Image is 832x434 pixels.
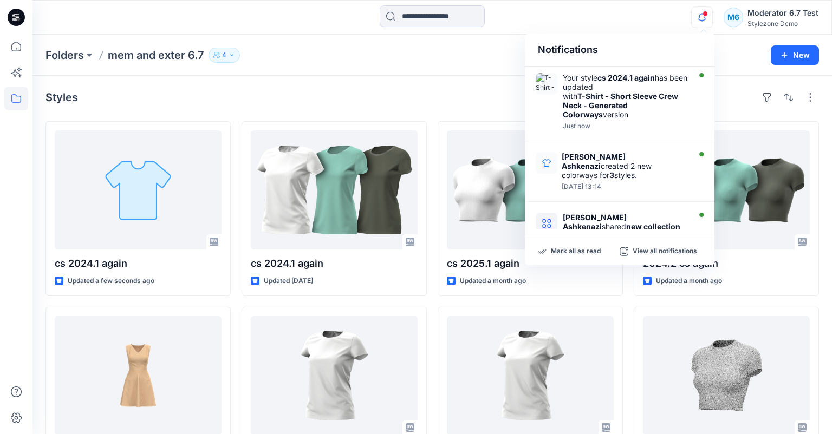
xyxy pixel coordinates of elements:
[562,152,626,170] strong: [PERSON_NAME] Ashkenazi
[209,48,240,63] button: 4
[643,256,810,271] p: 2024.2 cs again
[45,48,84,63] a: Folders
[55,130,222,249] a: cs 2024.1 again
[563,213,687,240] div: shared Collection with you
[251,130,418,249] a: cs 2024.1 again
[633,247,697,257] p: View all notifications
[264,275,313,287] p: Updated [DATE]
[643,130,810,249] a: 2024.2 cs again
[563,213,627,231] strong: [PERSON_NAME] Ashkenazi
[724,8,743,27] div: M6
[563,122,687,130] div: Sunday, August 10, 2025 08:35
[747,19,818,28] div: Stylezone Demo
[447,130,614,249] a: cs 2025.1 again
[55,256,222,271] p: cs 2024.1 again
[525,34,714,67] div: Notifications
[460,275,526,287] p: Updated a month ago
[609,170,614,180] strong: 3
[563,222,680,240] strong: new collection 6.7
[771,45,819,65] button: New
[562,183,687,190] div: Tuesday, July 01, 2025 13:14
[68,275,154,287] p: Updated a few seconds ago
[563,91,678,119] strong: T-Shirt - Short Sleeve Crew Neck - Generated Colorways
[562,152,687,180] div: created 2 new colorways for styles.
[222,49,226,61] p: 4
[747,6,818,19] div: Moderator 6.7 Test
[536,213,557,234] img: new collection 6.7
[536,73,557,95] img: T-Shirt - Short Sleeve Crew Neck - Generated Colorways
[551,247,601,257] p: Mark all as read
[563,73,687,119] div: Your style has been updated with version
[251,256,418,271] p: cs 2024.1 again
[597,73,655,82] strong: cs 2024.1 again
[656,275,722,287] p: Updated a month ago
[108,48,204,63] p: mem and exter 6.7
[447,256,614,271] p: cs 2025.1 again
[45,91,78,104] h4: Styles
